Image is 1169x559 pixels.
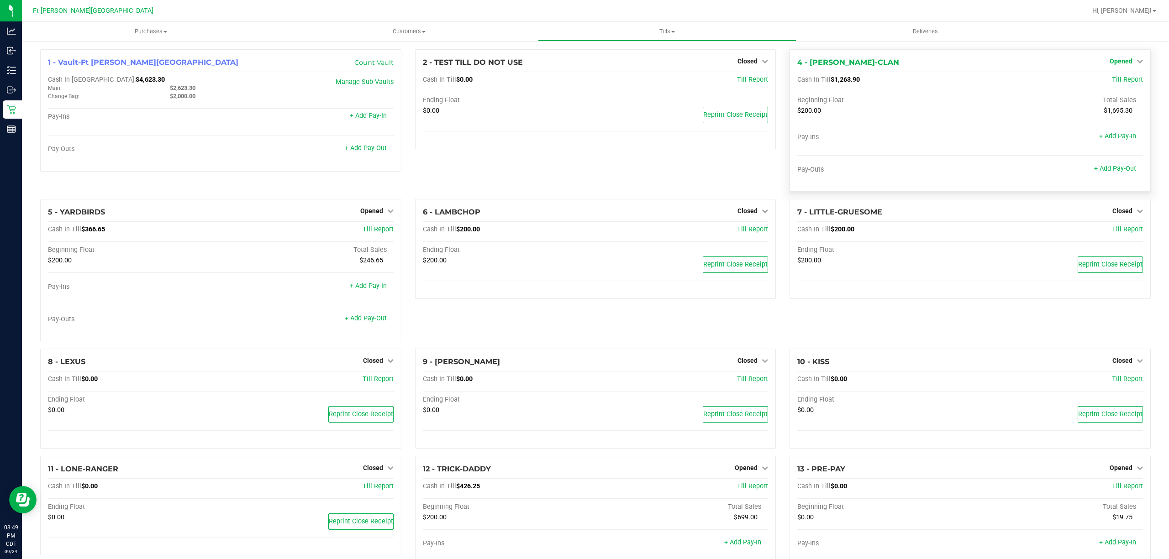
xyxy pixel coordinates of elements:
a: Till Report [1112,482,1143,490]
a: + Add Pay-Out [1094,165,1136,172]
span: Cash In Till [423,225,456,233]
div: Total Sales [595,503,768,511]
div: Pay-Ins [797,539,970,548]
span: $200.00 [797,256,821,264]
div: Ending Float [797,396,970,404]
span: Closed [1112,207,1132,214]
span: $0.00 [48,513,64,521]
span: Till Report [1112,375,1143,383]
span: Opened [1110,464,1132,471]
span: 2 - TEST TILL DO NOT USE [423,58,523,67]
a: Till Report [737,375,768,383]
div: Pay-Outs [48,145,221,153]
span: $0.00 [831,375,847,383]
span: 6 - LAMBCHOP [423,208,480,216]
a: Till Report [1112,76,1143,84]
span: $699.00 [734,513,758,521]
button: Reprint Close Receipt [703,406,768,423]
span: 4 - [PERSON_NAME]-CLAN [797,58,899,67]
span: 8 - LEXUS [48,357,85,366]
span: $0.00 [797,406,814,414]
span: Cash In Till [797,482,831,490]
span: Cash In [GEOGRAPHIC_DATA]: [48,76,136,84]
span: Ft [PERSON_NAME][GEOGRAPHIC_DATA] [33,7,153,15]
a: Tills [538,22,796,41]
a: Till Report [363,482,394,490]
span: Change Bag: [48,93,79,99]
span: $1,263.90 [831,76,860,84]
button: Reprint Close Receipt [1078,406,1143,423]
div: Total Sales [221,246,393,254]
button: Reprint Close Receipt [703,107,768,123]
inline-svg: Inbound [7,46,16,55]
button: Reprint Close Receipt [328,513,394,530]
a: Customers [280,22,538,41]
span: $19.75 [1112,513,1132,521]
span: Cash In Till [797,225,831,233]
div: Ending Float [797,246,970,254]
inline-svg: Inventory [7,66,16,75]
span: Reprint Close Receipt [329,517,393,525]
span: Reprint Close Receipt [329,410,393,418]
button: Reprint Close Receipt [703,256,768,273]
a: Till Report [737,76,768,84]
div: Pay-Ins [423,539,595,548]
span: $0.00 [48,406,64,414]
span: Opened [360,207,383,214]
span: Cash In Till [48,482,81,490]
span: 1 - Vault-Ft [PERSON_NAME][GEOGRAPHIC_DATA] [48,58,238,67]
span: $0.00 [456,76,473,84]
a: Purchases [22,22,280,41]
span: Tills [538,27,795,36]
a: Till Report [737,482,768,490]
span: Closed [363,357,383,364]
a: + Add Pay-In [350,282,387,290]
span: Cash In Till [423,375,456,383]
span: Opened [1110,57,1132,65]
div: Pay-Ins [48,283,221,291]
span: $0.00 [81,375,98,383]
a: Deliveries [796,22,1054,41]
a: + Add Pay-In [1099,132,1136,140]
div: Ending Float [423,246,595,254]
span: $0.00 [81,482,98,490]
span: $200.00 [456,225,480,233]
span: $246.65 [359,256,383,264]
span: Closed [363,464,383,471]
a: Till Report [363,225,394,233]
span: Cash In Till [48,375,81,383]
span: 9 - [PERSON_NAME] [423,357,500,366]
div: Beginning Float [423,503,595,511]
span: Cash In Till [48,225,81,233]
a: + Add Pay-In [350,112,387,120]
a: + Add Pay-In [1099,538,1136,546]
span: Reprint Close Receipt [703,410,768,418]
a: + Add Pay-In [724,538,761,546]
span: Reprint Close Receipt [1078,410,1143,418]
a: Manage Sub-Vaults [336,78,394,86]
a: + Add Pay-Out [345,144,387,152]
span: Till Report [737,225,768,233]
span: $0.00 [797,513,814,521]
p: 03:49 PM CDT [4,523,18,548]
div: Ending Float [423,396,595,404]
span: 11 - LONE-RANGER [48,465,118,473]
span: 10 - KISS [797,357,829,366]
span: $0.00 [456,375,473,383]
inline-svg: Outbound [7,85,16,94]
span: Closed [1112,357,1132,364]
span: $4,623.30 [136,76,165,84]
a: Till Report [1112,225,1143,233]
span: Reprint Close Receipt [703,111,768,119]
div: Total Sales [970,503,1143,511]
span: Hi, [PERSON_NAME]! [1092,7,1152,14]
span: $0.00 [423,107,439,115]
div: Pay-Outs [48,315,221,324]
span: 5 - YARDBIRDS [48,208,105,216]
span: $2,000.00 [170,93,195,99]
button: Reprint Close Receipt [1078,256,1143,273]
div: Beginning Float [48,246,221,254]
